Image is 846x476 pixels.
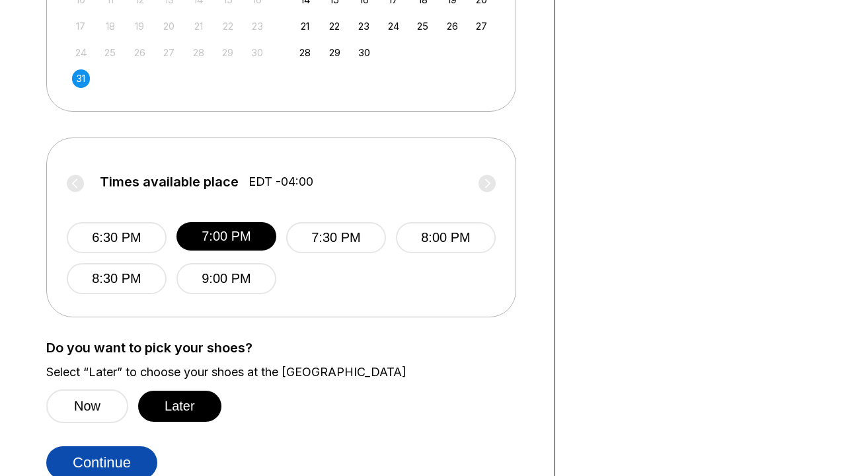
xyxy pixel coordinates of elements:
[355,44,373,61] div: Choose Tuesday, September 30th, 2025
[101,44,119,61] div: Not available Monday, August 25th, 2025
[385,17,403,35] div: Choose Wednesday, September 24th, 2025
[72,69,90,87] div: Choose Sunday, August 31st, 2025
[46,365,535,379] label: Select “Later” to choose your shoes at the [GEOGRAPHIC_DATA]
[296,44,314,61] div: Choose Sunday, September 28th, 2025
[176,263,276,294] button: 9:00 PM
[249,44,266,61] div: Not available Saturday, August 30th, 2025
[46,389,128,423] button: Now
[176,222,276,251] button: 7:00 PM
[131,17,149,35] div: Not available Tuesday, August 19th, 2025
[72,17,90,35] div: Not available Sunday, August 17th, 2025
[286,222,386,253] button: 7:30 PM
[160,17,178,35] div: Not available Wednesday, August 20th, 2025
[473,17,490,35] div: Choose Saturday, September 27th, 2025
[101,17,119,35] div: Not available Monday, August 18th, 2025
[355,17,373,35] div: Choose Tuesday, September 23rd, 2025
[190,44,208,61] div: Not available Thursday, August 28th, 2025
[100,175,239,189] span: Times available place
[443,17,461,35] div: Choose Friday, September 26th, 2025
[296,17,314,35] div: Choose Sunday, September 21st, 2025
[326,17,344,35] div: Choose Monday, September 22nd, 2025
[67,222,167,253] button: 6:30 PM
[326,44,344,61] div: Choose Monday, September 29th, 2025
[219,44,237,61] div: Not available Friday, August 29th, 2025
[46,340,535,355] label: Do you want to pick your shoes?
[72,44,90,61] div: Not available Sunday, August 24th, 2025
[219,17,237,35] div: Not available Friday, August 22nd, 2025
[414,17,432,35] div: Choose Thursday, September 25th, 2025
[160,44,178,61] div: Not available Wednesday, August 27th, 2025
[190,17,208,35] div: Not available Thursday, August 21st, 2025
[249,17,266,35] div: Not available Saturday, August 23rd, 2025
[67,263,167,294] button: 8:30 PM
[396,222,496,253] button: 8:00 PM
[249,175,313,189] span: EDT -04:00
[131,44,149,61] div: Not available Tuesday, August 26th, 2025
[138,391,221,422] button: Later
